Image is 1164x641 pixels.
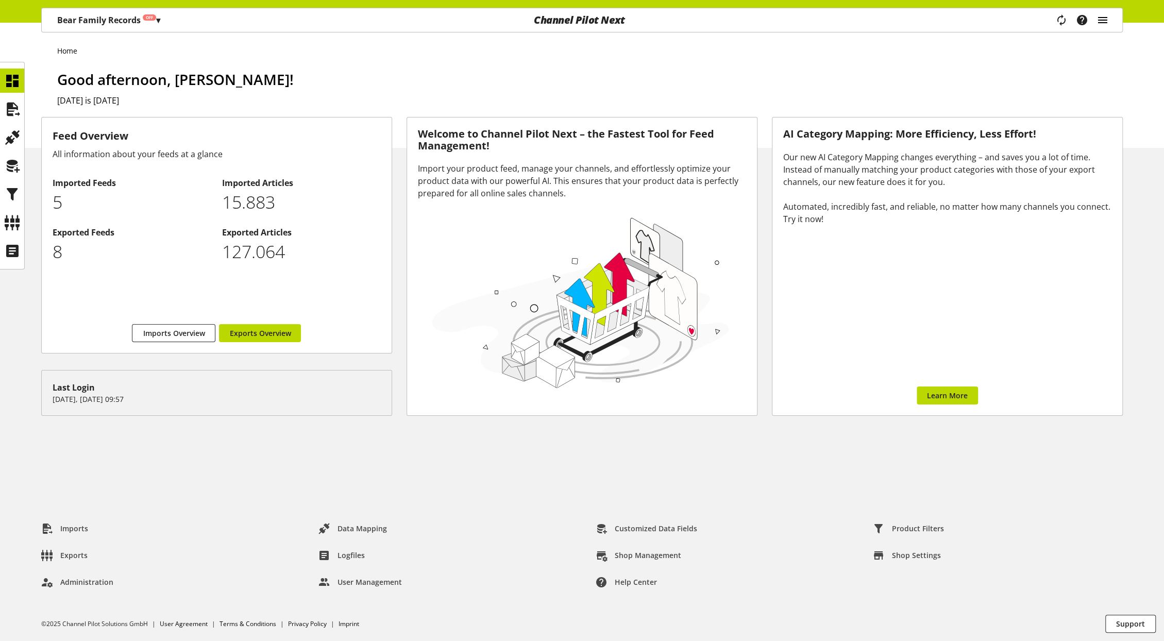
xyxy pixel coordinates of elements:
[338,550,365,561] span: Logfiles
[53,128,381,144] h3: Feed Overview
[927,390,968,401] span: Learn More
[33,519,96,538] a: Imports
[615,577,657,587] span: Help center
[339,619,359,628] a: Imprint
[587,519,705,538] a: Customized Data Fields
[160,619,208,628] a: User Agreement
[60,577,113,587] span: Administration
[219,324,301,342] a: Exports Overview
[338,523,387,534] span: Data Mapping
[587,573,665,592] a: Help center
[222,239,381,265] p: 127064
[229,328,291,339] span: Exports Overview
[33,573,122,592] a: Administration
[892,523,944,534] span: Product Filters
[143,328,205,339] span: Imports Overview
[57,70,294,89] span: Good afternoon, [PERSON_NAME]!
[41,8,1123,32] nav: main navigation
[288,619,327,628] a: Privacy Policy
[220,619,276,628] a: Terms & Conditions
[53,189,211,215] p: 5
[53,394,381,404] p: [DATE], [DATE] 09:57
[53,381,381,394] div: Last Login
[310,573,410,592] a: User Management
[60,550,88,561] span: Exports
[783,151,1111,225] div: Our new AI Category Mapping changes everything – and saves you a lot of time. Instead of manually...
[892,550,941,561] span: Shop Settings
[310,546,373,565] a: Logfiles
[865,546,949,565] a: Shop Settings
[41,619,160,629] li: ©2025 Channel Pilot Solutions GmbH
[587,546,689,565] a: Shop Management
[222,189,381,215] p: 15883
[132,324,215,342] a: Imports Overview
[865,519,952,538] a: Product Filters
[615,523,697,534] span: Customized Data Fields
[418,162,746,199] div: Import your product feed, manage your channels, and effortlessly optimize your product data with ...
[1116,618,1145,629] span: Support
[53,226,211,239] h2: Exported Feeds
[310,519,395,538] a: Data Mapping
[156,14,160,26] span: ▾
[53,148,381,160] div: All information about your feeds at a glance
[615,550,681,561] span: Shop Management
[53,177,211,189] h2: Imported Feeds
[338,577,402,587] span: User Management
[146,14,153,21] span: Off
[418,128,746,151] h3: Welcome to Channel Pilot Next – the Fastest Tool for Feed Management!
[428,212,733,392] img: 78e1b9dcff1e8392d83655fcfc870417.svg
[222,226,381,239] h2: Exported Articles
[33,546,96,565] a: Exports
[783,128,1111,140] h3: AI Category Mapping: More Efficiency, Less Effort!
[917,386,978,404] a: Learn More
[57,94,1123,107] h2: [DATE] is [DATE]
[53,239,211,265] p: 8
[60,523,88,534] span: Imports
[1105,615,1156,633] button: Support
[222,177,381,189] h2: Imported Articles
[57,14,160,26] p: Bear Family Records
